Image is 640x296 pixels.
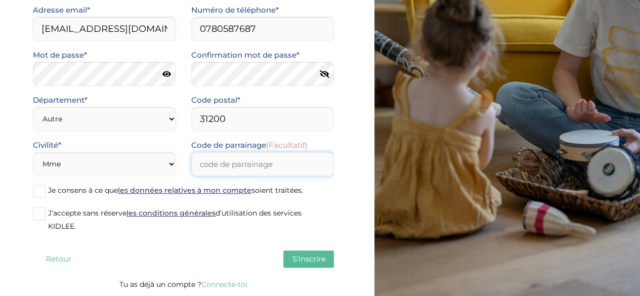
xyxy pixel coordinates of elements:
label: Adresse email* [33,4,90,17]
span: (Facultatif) [266,140,308,150]
label: Mot de passe* [33,49,87,62]
label: Confirmation mot de passe* [191,49,300,62]
span: S'inscrire [292,254,325,264]
label: Code postal* [191,94,240,107]
p: Tu as déjà un compte ? [33,278,334,291]
span: Je consens à ce que soient traitées. [48,186,303,195]
input: Email [33,17,176,41]
label: Code de parrainage [191,139,308,152]
label: Département* [33,94,88,107]
input: Code postal [191,107,334,131]
label: Civilité* [33,139,61,152]
input: Numero de telephone [191,17,334,41]
a: les données relatives à mon compte [118,186,251,195]
input: code de parrainage [191,152,334,176]
button: Retour [33,250,83,268]
span: J’accepte sans réserve d’utilisation des services KIDLEE. [48,208,302,231]
a: les conditions générales [126,208,216,218]
a: Connecte-toi [201,280,247,289]
label: Numéro de téléphone* [191,4,279,17]
button: S'inscrire [283,250,334,268]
